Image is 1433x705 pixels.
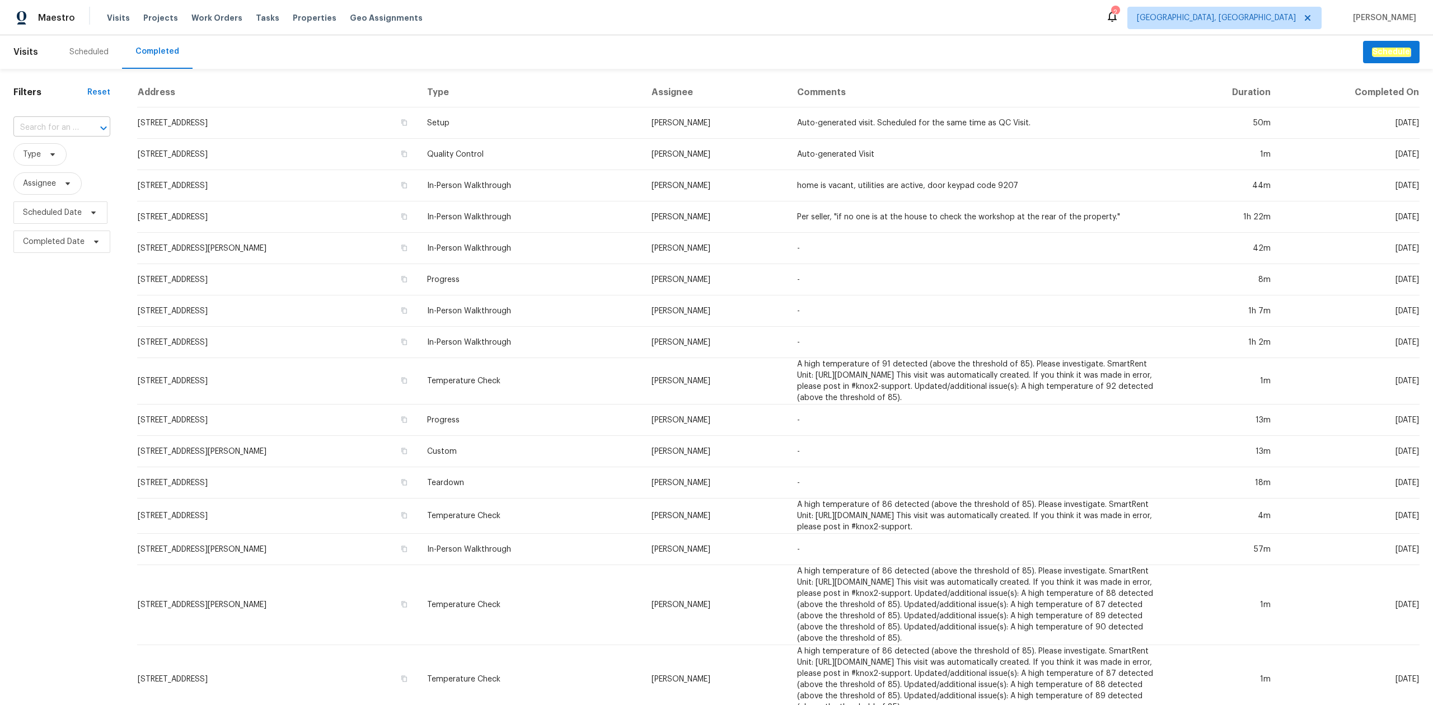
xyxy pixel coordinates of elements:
[643,170,788,201] td: [PERSON_NAME]
[143,12,178,23] span: Projects
[399,415,409,425] button: Copy Address
[1173,405,1280,436] td: 13m
[1372,48,1411,57] em: Schedule
[23,207,82,218] span: Scheduled Date
[418,499,643,534] td: Temperature Check
[418,295,643,327] td: In-Person Walkthrough
[191,12,242,23] span: Work Orders
[137,358,418,405] td: [STREET_ADDRESS]
[137,534,418,565] td: [STREET_ADDRESS][PERSON_NAME]
[643,233,788,264] td: [PERSON_NAME]
[137,107,418,139] td: [STREET_ADDRESS]
[418,170,643,201] td: In-Person Walkthrough
[137,565,418,645] td: [STREET_ADDRESS][PERSON_NAME]
[1280,327,1420,358] td: [DATE]
[399,599,409,609] button: Copy Address
[643,565,788,645] td: [PERSON_NAME]
[1280,467,1420,499] td: [DATE]
[1348,12,1416,23] span: [PERSON_NAME]
[1280,358,1420,405] td: [DATE]
[643,295,788,327] td: [PERSON_NAME]
[38,12,75,23] span: Maestro
[96,120,111,136] button: Open
[788,499,1173,534] td: A high temperature of 86 detected (above the threshold of 85). Please investigate. SmartRent Unit...
[137,405,418,436] td: [STREET_ADDRESS]
[293,12,336,23] span: Properties
[643,467,788,499] td: [PERSON_NAME]
[643,499,788,534] td: [PERSON_NAME]
[137,327,418,358] td: [STREET_ADDRESS]
[13,119,79,137] input: Search for an address...
[418,405,643,436] td: Progress
[1280,78,1420,107] th: Completed On
[788,534,1173,565] td: -
[137,499,418,534] td: [STREET_ADDRESS]
[418,358,643,405] td: Temperature Check
[1280,107,1420,139] td: [DATE]
[788,405,1173,436] td: -
[788,139,1173,170] td: Auto-generated Visit
[1173,358,1280,405] td: 1m
[1280,264,1420,295] td: [DATE]
[418,201,643,233] td: In-Person Walkthrough
[788,436,1173,467] td: -
[788,107,1173,139] td: Auto-generated visit. Scheduled for the same time as QC Visit.
[643,78,788,107] th: Assignee
[418,467,643,499] td: Teardown
[788,565,1173,645] td: A high temperature of 86 detected (above the threshold of 85). Please investigate. SmartRent Unit...
[418,565,643,645] td: Temperature Check
[13,87,87,98] h1: Filters
[1173,467,1280,499] td: 18m
[788,327,1173,358] td: -
[418,78,643,107] th: Type
[1173,499,1280,534] td: 4m
[1173,170,1280,201] td: 44m
[137,170,418,201] td: [STREET_ADDRESS]
[1173,436,1280,467] td: 13m
[399,243,409,253] button: Copy Address
[1173,327,1280,358] td: 1h 2m
[1111,7,1119,18] div: 2
[1280,405,1420,436] td: [DATE]
[399,305,409,316] button: Copy Address
[1280,233,1420,264] td: [DATE]
[1173,264,1280,295] td: 8m
[399,149,409,159] button: Copy Address
[23,178,56,189] span: Assignee
[1363,41,1420,64] button: Schedule
[13,40,38,64] span: Visits
[399,446,409,456] button: Copy Address
[788,201,1173,233] td: Per seller, "if no one is at the house to check the workshop at the rear of the property."
[399,211,409,222] button: Copy Address
[788,170,1173,201] td: home is vacant, utilities are active, door keypad code 9207
[399,375,409,386] button: Copy Address
[418,327,643,358] td: In-Person Walkthrough
[399,674,409,684] button: Copy Address
[137,201,418,233] td: [STREET_ADDRESS]
[1280,295,1420,327] td: [DATE]
[1280,565,1420,645] td: [DATE]
[87,87,110,98] div: Reset
[418,264,643,295] td: Progress
[256,14,279,22] span: Tasks
[23,149,41,160] span: Type
[399,477,409,487] button: Copy Address
[643,201,788,233] td: [PERSON_NAME]
[788,358,1173,405] td: A high temperature of 91 detected (above the threshold of 85). Please investigate. SmartRent Unit...
[643,534,788,565] td: [PERSON_NAME]
[643,358,788,405] td: [PERSON_NAME]
[1137,12,1296,23] span: [GEOGRAPHIC_DATA], [GEOGRAPHIC_DATA]
[788,233,1173,264] td: -
[418,139,643,170] td: Quality Control
[1280,170,1420,201] td: [DATE]
[399,180,409,190] button: Copy Address
[1173,233,1280,264] td: 42m
[788,295,1173,327] td: -
[643,405,788,436] td: [PERSON_NAME]
[418,534,643,565] td: In-Person Walkthrough
[137,264,418,295] td: [STREET_ADDRESS]
[399,117,409,128] button: Copy Address
[1173,201,1280,233] td: 1h 22m
[137,295,418,327] td: [STREET_ADDRESS]
[350,12,423,23] span: Geo Assignments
